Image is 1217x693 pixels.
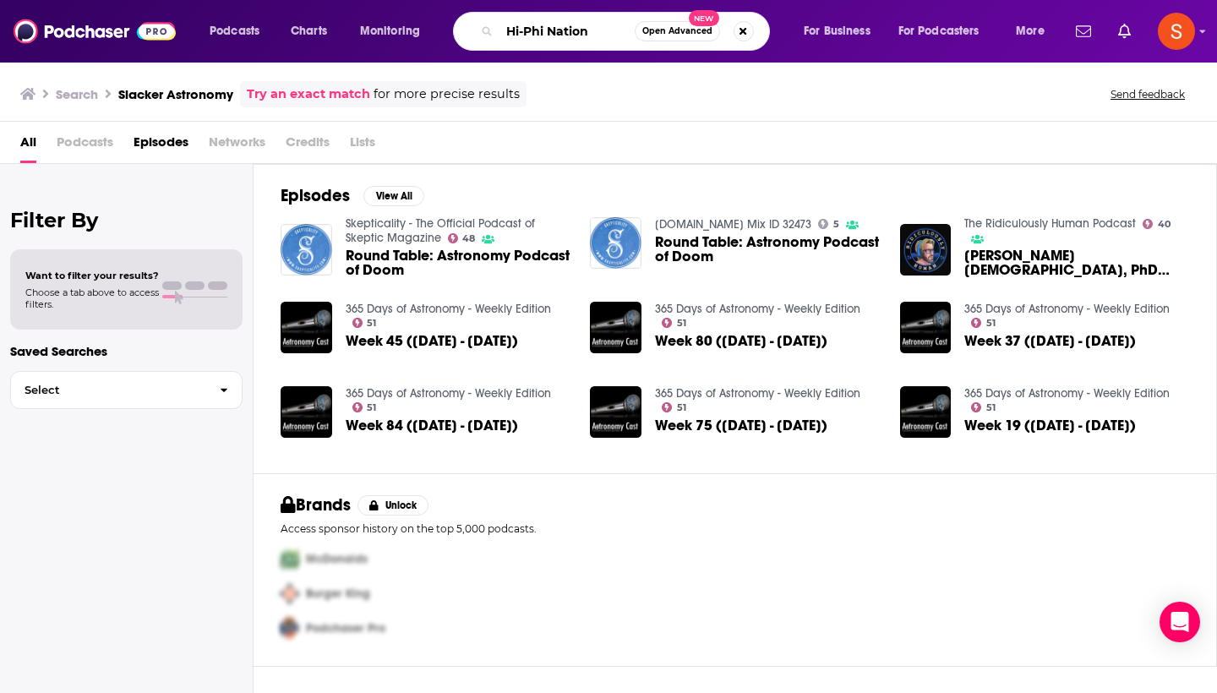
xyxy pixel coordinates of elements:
[209,128,265,163] span: Networks
[590,386,641,438] a: Week 75 (Jun 03 - Jun 09)
[346,216,535,245] a: Skepticality - The Official Podcast of Skeptic Magazine
[1160,602,1200,642] div: Open Intercom Messenger
[662,318,686,328] a: 51
[346,302,551,316] a: 365 Days of Astronomy - Weekly Edition
[346,386,551,401] a: 365 Days of Astronomy - Weekly Edition
[1158,13,1195,50] span: Logged in as sadie76317
[655,418,827,433] a: Week 75 (Jun 03 - Jun 09)
[642,27,712,35] span: Open Advanced
[655,217,811,232] a: RSSMix.com Mix ID 32473
[1158,13,1195,50] img: User Profile
[20,128,36,163] a: All
[374,85,520,104] span: for more precise results
[1111,17,1138,46] a: Show notifications dropdown
[469,12,786,51] div: Search podcasts, credits, & more...
[346,334,518,348] a: Week 45 (Nov 05 - Nov 11)
[346,418,518,433] span: Week 84 ([DATE] - [DATE])
[964,216,1136,231] a: The Ridiculously Human Podcast
[986,319,996,327] span: 51
[964,334,1136,348] span: Week 37 ([DATE] - [DATE])
[677,319,686,327] span: 51
[10,208,243,232] h2: Filter By
[25,270,159,281] span: Want to filter your results?
[306,552,368,566] span: McDonalds
[291,19,327,43] span: Charts
[281,302,332,353] img: Week 45 (Nov 05 - Nov 11)
[210,19,259,43] span: Podcasts
[25,286,159,310] span: Choose a tab above to access filters.
[887,18,1004,45] button: open menu
[352,318,377,328] a: 51
[1004,18,1066,45] button: open menu
[462,235,475,243] span: 48
[281,224,332,276] a: Round Table: Astronomy Podcast of Doom
[134,128,188,163] a: Episodes
[357,495,429,516] button: Unlock
[350,128,375,163] span: Lists
[689,10,719,26] span: New
[348,18,442,45] button: open menu
[56,86,98,102] h3: Search
[247,85,370,104] a: Try an exact match
[590,302,641,353] img: Week 80 (Jul 08 - Jul 14)
[280,18,337,45] a: Charts
[898,19,980,43] span: For Podcasters
[677,404,686,412] span: 51
[818,219,839,229] a: 5
[360,19,420,43] span: Monitoring
[11,385,206,396] span: Select
[281,522,1189,535] p: Access sponsor history on the top 5,000 podcasts.
[655,386,860,401] a: 365 Days of Astronomy - Weekly Edition
[346,334,518,348] span: Week 45 ([DATE] - [DATE])
[1143,219,1171,229] a: 40
[804,19,870,43] span: For Business
[367,404,376,412] span: 51
[274,576,306,611] img: Second Pro Logo
[655,235,880,264] a: Round Table: Astronomy Podcast of Doom
[10,343,243,359] p: Saved Searches
[590,217,641,269] img: Round Table: Astronomy Podcast of Doom
[499,18,635,45] input: Search podcasts, credits, & more...
[281,494,351,516] h2: Brands
[655,334,827,348] a: Week 80 (Jul 08 - Jul 14)
[971,318,996,328] a: 51
[833,221,839,228] span: 5
[1016,19,1045,43] span: More
[306,587,370,601] span: Burger King
[964,302,1170,316] a: 365 Days of Astronomy - Weekly Edition
[286,128,330,163] span: Credits
[352,402,377,412] a: 51
[363,186,424,206] button: View All
[1158,221,1171,228] span: 40
[1069,17,1098,46] a: Show notifications dropdown
[367,319,376,327] span: 51
[14,15,176,47] a: Podchaser - Follow, Share and Rate Podcasts
[900,386,952,438] img: Week 19 (May 07 - May 13)
[635,21,720,41] button: Open AdvancedNew
[655,302,860,316] a: 365 Days of Astronomy - Weekly Edition
[971,402,996,412] a: 51
[281,185,424,206] a: EpisodesView All
[281,386,332,438] a: Week 84 (Aug 05 - Aug 11)
[662,402,686,412] a: 51
[792,18,892,45] button: open menu
[346,248,570,277] a: Round Table: Astronomy Podcast of Doom
[900,224,952,276] img: Pamela Gay, PhD Astronomer and Host of Astronomy Cast
[964,248,1189,277] a: Pamela Gay, PhD Astronomer and Host of Astronomy Cast
[448,233,476,243] a: 48
[10,371,243,409] button: Select
[900,302,952,353] img: Week 37 (Sep 10 - Sep 16)
[655,418,827,433] span: Week 75 ([DATE] - [DATE])
[274,611,306,646] img: Third Pro Logo
[1105,87,1190,101] button: Send feedback
[346,418,518,433] a: Week 84 (Aug 05 - Aug 11)
[964,334,1136,348] a: Week 37 (Sep 10 - Sep 16)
